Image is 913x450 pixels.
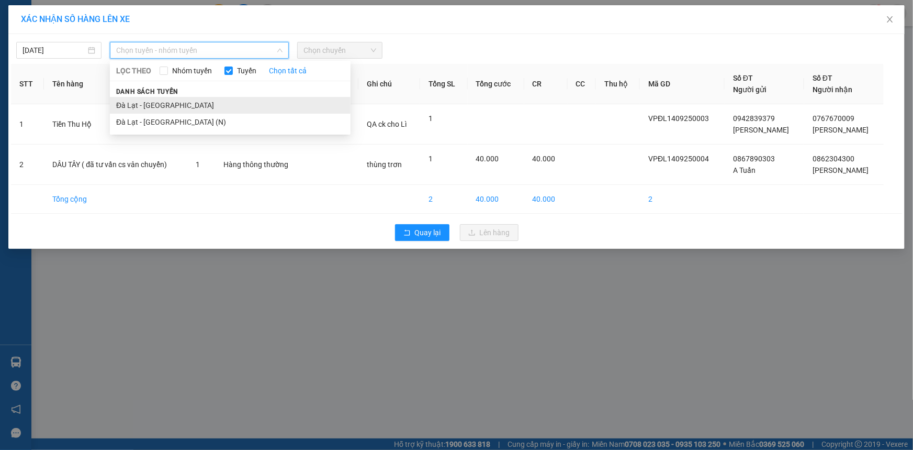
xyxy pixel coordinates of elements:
td: 2 [640,185,725,214]
th: Tên hàng [44,64,187,104]
span: VPĐL1409250003 [648,114,709,123]
th: Ghi chú [358,64,420,104]
span: 0942839379 [733,114,775,123]
span: 0862304300 [813,155,854,163]
button: uploadLên hàng [460,224,519,241]
span: Danh sách tuyến [110,87,185,96]
span: rollback [403,229,411,237]
span: Số ĐT [813,74,832,82]
span: close [886,15,894,24]
a: Chọn tất cả [269,65,307,76]
td: 1 [11,104,44,145]
th: CC [568,64,596,104]
span: Quay lại [415,227,441,238]
td: Tiền Thu Hộ [44,104,187,145]
td: 2 [420,185,468,214]
span: Người nhận [813,85,852,94]
span: VPĐL1409250004 [648,155,709,163]
span: Người gửi [733,85,767,94]
span: Chọn tuyến - nhóm tuyến [116,42,283,58]
input: 14/09/2025 [22,45,86,56]
td: DÂU TÂY ( đã tư vấn cs vân chuyển) [44,145,187,185]
td: Tổng cộng [44,185,187,214]
li: Đà Lạt - [GEOGRAPHIC_DATA] (N) [110,114,351,130]
span: [PERSON_NAME] [813,126,869,134]
span: LỌC THEO [116,65,151,76]
li: Đà Lạt - [GEOGRAPHIC_DATA] [110,97,351,114]
span: 40.000 [476,155,499,163]
span: Tuyến [233,65,261,76]
th: Tổng SL [420,64,468,104]
td: 40.000 [468,185,524,214]
span: 1 [429,155,433,163]
span: 1 [196,160,200,169]
th: STT [11,64,44,104]
span: thùng trơn [367,160,402,169]
td: 40.000 [524,185,568,214]
span: 40.000 [533,155,556,163]
th: Mã GD [640,64,725,104]
span: XÁC NHẬN SỐ HÀNG LÊN XE [21,14,130,24]
span: down [277,47,283,53]
span: QA ck cho Lì [367,120,407,128]
th: Tổng cước [468,64,524,104]
th: Thu hộ [596,64,640,104]
span: [PERSON_NAME] [733,126,789,134]
span: Nhóm tuyến [168,65,216,76]
span: 1 [429,114,433,123]
button: Close [875,5,905,35]
span: [PERSON_NAME] [813,166,869,174]
span: Chọn chuyến [303,42,376,58]
td: Hàng thông thường [215,145,304,185]
span: 0867890303 [733,155,775,163]
span: 0767670009 [813,114,854,123]
button: rollbackQuay lại [395,224,449,241]
th: CR [524,64,568,104]
td: 2 [11,145,44,185]
span: Số ĐT [733,74,753,82]
span: A Tuấn [733,166,756,174]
